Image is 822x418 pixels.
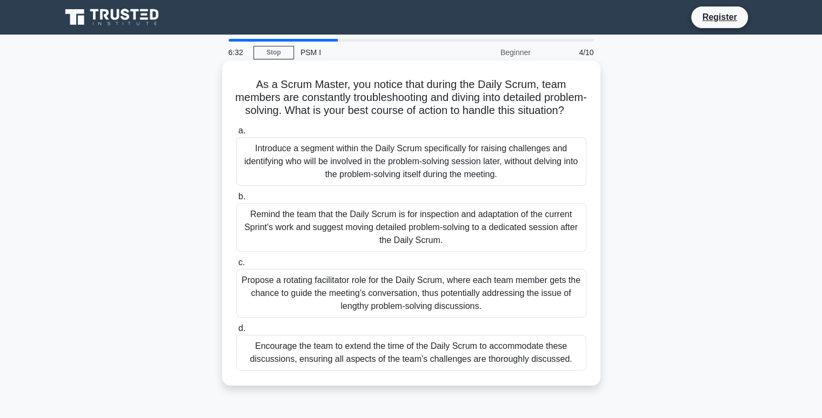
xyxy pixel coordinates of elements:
[236,203,586,252] div: Remind the team that the Daily Scrum is for inspection and adaptation of the current Sprint's wor...
[235,78,587,118] h5: As a Scrum Master, you notice that during the Daily Scrum, team members are constantly troublesho...
[222,42,253,63] div: 6:32
[236,335,586,370] div: Encourage the team to extend the time of the Daily Scrum to accommodate these discussions, ensuri...
[238,192,245,201] span: b.
[236,269,586,318] div: Propose a rotating facilitator role for the Daily Scrum, where each team member gets the chance t...
[238,126,245,135] span: a.
[236,137,586,186] div: Introduce a segment within the Daily Scrum specifically for raising challenges and identifying wh...
[294,42,443,63] div: PSM I
[253,46,294,59] a: Stop
[238,323,245,333] span: d.
[537,42,600,63] div: 4/10
[696,10,743,24] a: Register
[443,42,537,63] div: Beginner
[238,258,245,267] span: c.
